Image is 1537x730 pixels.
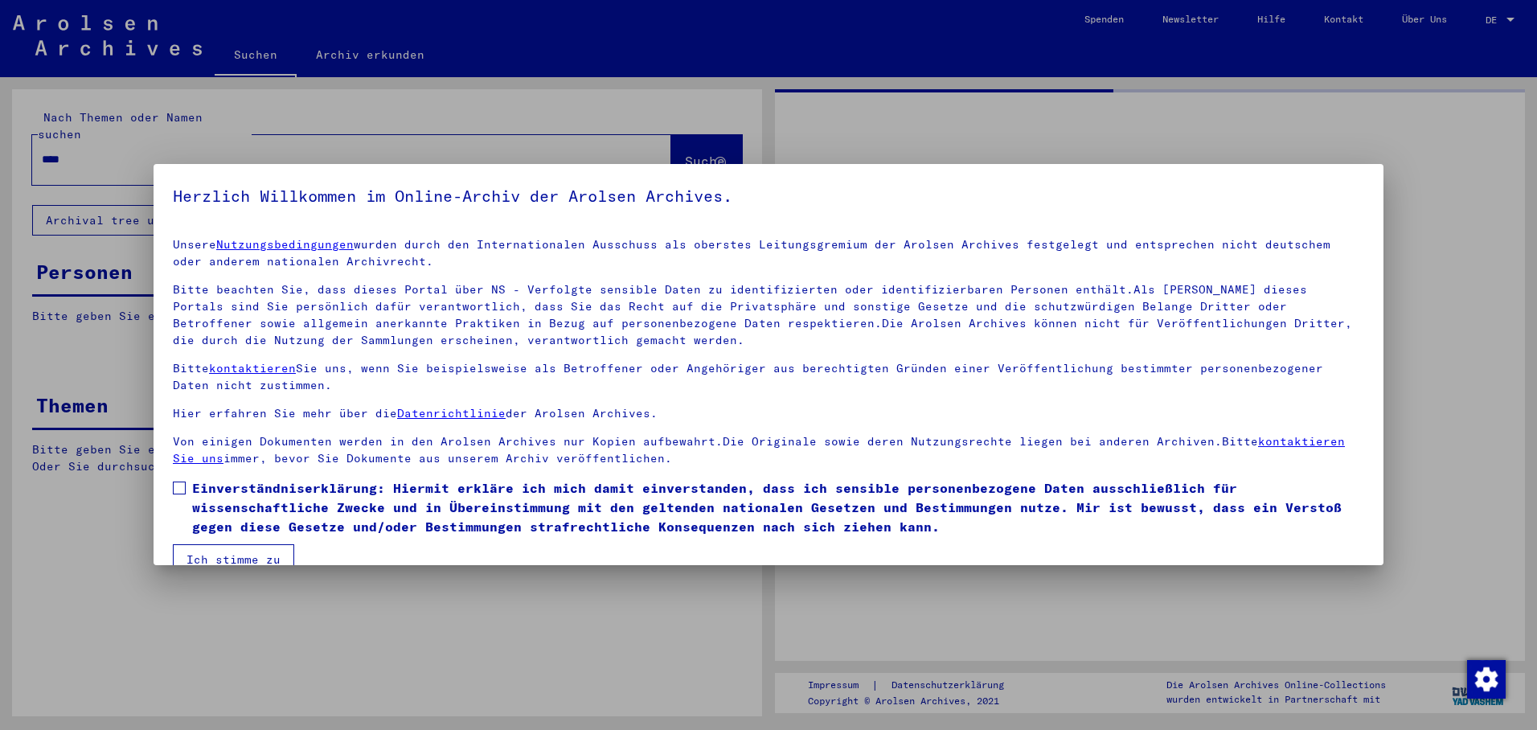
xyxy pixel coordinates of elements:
[1466,659,1505,698] div: Zustimmung ändern
[209,361,296,375] a: kontaktieren
[173,183,1364,209] h5: Herzlich Willkommen im Online-Archiv der Arolsen Archives.
[173,544,294,575] button: Ich stimme zu
[173,281,1364,349] p: Bitte beachten Sie, dass dieses Portal über NS - Verfolgte sensible Daten zu identifizierten oder...
[173,433,1364,467] p: Von einigen Dokumenten werden in den Arolsen Archives nur Kopien aufbewahrt.Die Originale sowie d...
[1467,660,1506,699] img: Zustimmung ändern
[173,360,1364,394] p: Bitte Sie uns, wenn Sie beispielsweise als Betroffener oder Angehöriger aus berechtigten Gründen ...
[397,406,506,420] a: Datenrichtlinie
[173,405,1364,422] p: Hier erfahren Sie mehr über die der Arolsen Archives.
[216,237,354,252] a: Nutzungsbedingungen
[173,236,1364,270] p: Unsere wurden durch den Internationalen Ausschuss als oberstes Leitungsgremium der Arolsen Archiv...
[192,478,1364,536] span: Einverständniserklärung: Hiermit erkläre ich mich damit einverstanden, dass ich sensible personen...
